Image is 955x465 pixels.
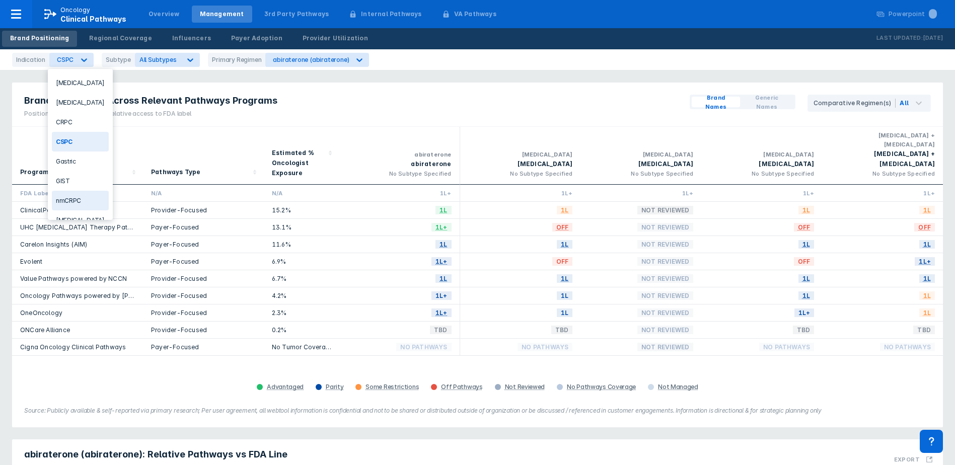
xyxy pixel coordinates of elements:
span: abiraterone (abiraterone): Relative Pathways vs FDA Line [24,448,287,460]
a: Influencers [164,31,219,47]
div: Advantaged [267,383,304,391]
div: Subtype [102,53,135,67]
a: Cigna Oncology Clinical Pathways [20,343,126,351]
span: Not Reviewed [637,273,693,284]
a: Oncology Pathways powered by [PERSON_NAME] [20,292,173,299]
div: [MEDICAL_DATA] [589,150,693,159]
span: 1L [919,239,935,250]
div: [MEDICAL_DATA] [709,150,814,159]
div: Sort [264,127,339,185]
a: 3rd Party Pathways [256,6,337,23]
span: All Subtypes [139,56,177,63]
div: abiraterone [347,150,452,159]
a: Brand Positioning [2,31,77,47]
div: VA Pathways [454,10,496,19]
div: Provider-Focused [151,206,256,214]
span: 1L [919,307,935,319]
span: 1L [798,204,814,216]
div: [MEDICAL_DATA] [468,150,573,159]
h3: Export [894,456,920,463]
span: Brand Positioning Across Relevant Pathways Programs [24,95,277,107]
div: [MEDICAL_DATA] [589,159,693,169]
span: 1L [557,239,572,250]
div: 1L+ [830,189,935,197]
div: No Subtype Specified [830,169,935,178]
div: FDA Label [20,189,135,197]
div: Gastric [52,151,109,171]
div: 1L+ [589,189,693,197]
span: Not Reviewed [637,341,693,353]
span: Not Reviewed [637,239,693,250]
span: 1L+ [431,307,452,319]
span: 1L [798,239,814,250]
a: Management [192,6,252,23]
div: CSPC [57,56,74,63]
span: 1L [435,239,451,250]
a: Regional Coverage [81,31,160,47]
div: Estimated % Oncologist Exposure [272,148,325,178]
span: No Pathways [396,341,451,353]
span: Generic Names [744,93,789,111]
div: Not Reviewed [505,383,545,391]
span: No Pathways [880,341,935,353]
span: 1L+ [431,221,452,233]
a: Evolent [20,258,42,265]
button: Generic Names [740,97,793,107]
div: No Subtype Specified [347,169,452,178]
div: Payer-Focused [151,223,256,231]
span: 1L+ [431,290,452,301]
div: Brand Positioning [10,34,69,43]
div: 2.3% [272,308,331,317]
div: N/A [272,189,331,197]
div: Sort [12,127,143,185]
a: ONCare Alliance [20,326,70,334]
div: Payer-Focused [151,257,256,266]
span: 1L [798,273,814,284]
div: Parity [326,383,343,391]
a: Carelon Insights (AIM) [20,241,87,248]
span: 1L [557,307,572,319]
a: OneOncology [20,309,62,317]
span: Brand Names [696,93,736,111]
div: Provider-Focused [151,291,256,300]
span: Not Reviewed [637,307,693,319]
div: Some Restrictions [365,383,419,391]
div: 1L+ [709,189,814,197]
span: OFF [914,221,935,233]
div: Off Pathways [441,383,482,391]
div: Program [20,167,49,177]
span: Not Reviewed [637,221,693,233]
div: CRPC [52,112,109,132]
div: All [900,99,909,108]
span: TBD [793,324,815,336]
a: UHC [MEDICAL_DATA] Therapy Pathways [20,223,148,231]
span: Not Reviewed [637,324,693,336]
div: Provider-Focused [151,274,256,283]
div: No Subtype Specified [709,169,814,178]
div: Payer Adoption [231,34,282,43]
div: Sort [143,127,264,185]
span: No Pathways [518,341,572,353]
div: Overview [149,10,180,19]
div: 1L+ [468,189,573,197]
span: Clinical Pathways [60,15,126,23]
span: Not Reviewed [637,204,693,216]
span: Not Reviewed [637,290,693,301]
div: abiraterone (abiraterone) [273,56,349,63]
span: 1L+ [915,256,935,267]
div: [MEDICAL_DATA] + [MEDICAL_DATA] [830,149,935,169]
div: [MEDICAL_DATA] [52,93,109,112]
div: Comparative Regimen(s) [814,99,896,108]
div: Contact Support [920,430,943,453]
div: 1L+ [347,189,452,197]
div: abiraterone [347,159,452,169]
div: 6.7% [272,274,331,283]
div: [MEDICAL_DATA] [709,159,814,169]
div: Payer-Focused [151,240,256,249]
div: [MEDICAL_DATA] [52,210,109,230]
div: Powerpoint [889,10,937,19]
div: N/A [151,189,256,197]
span: 1L [435,273,451,284]
div: 0.2% [272,326,331,334]
span: 1L [798,290,814,301]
